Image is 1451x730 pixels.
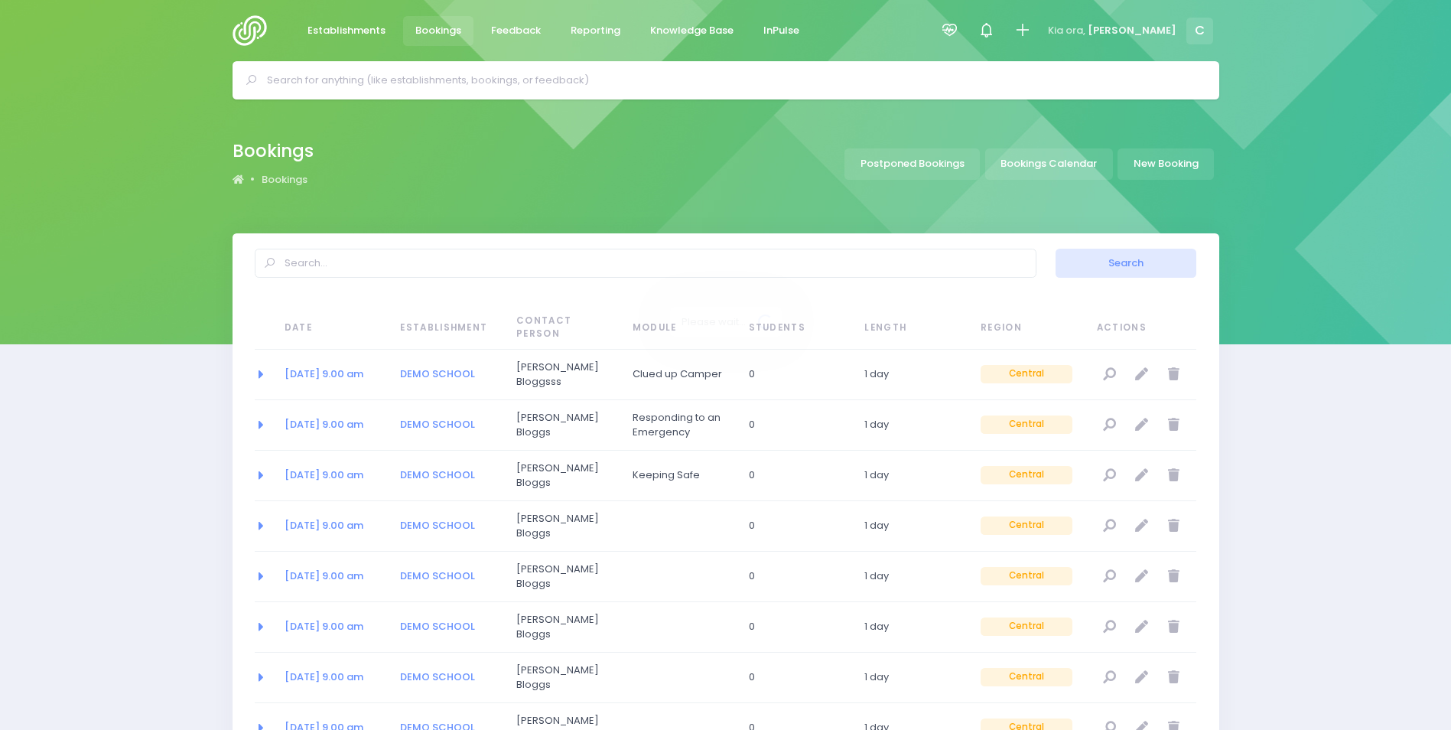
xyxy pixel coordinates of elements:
[491,23,541,38] span: Feedback
[558,16,633,46] a: Reporting
[479,16,554,46] a: Feedback
[1088,23,1176,38] span: [PERSON_NAME]
[751,16,812,46] a: InPulse
[233,141,314,161] h2: Bookings
[262,172,307,187] a: Bookings
[844,148,980,180] a: Postponed Bookings
[1056,249,1196,278] button: Search
[1186,18,1213,44] span: C
[307,23,386,38] span: Establishments
[415,23,461,38] span: Bookings
[233,15,276,46] img: Logo
[763,23,799,38] span: InPulse
[670,307,758,337] span: Please wait...
[571,23,620,38] span: Reporting
[638,16,747,46] a: Knowledge Base
[295,16,399,46] a: Establishments
[267,69,1198,92] input: Search for anything (like establishments, bookings, or feedback)
[985,148,1113,180] a: Bookings Calendar
[1048,23,1085,38] span: Kia ora,
[403,16,474,46] a: Bookings
[650,23,734,38] span: Knowledge Base
[255,249,1036,278] input: Search...
[1118,148,1214,180] a: New Booking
